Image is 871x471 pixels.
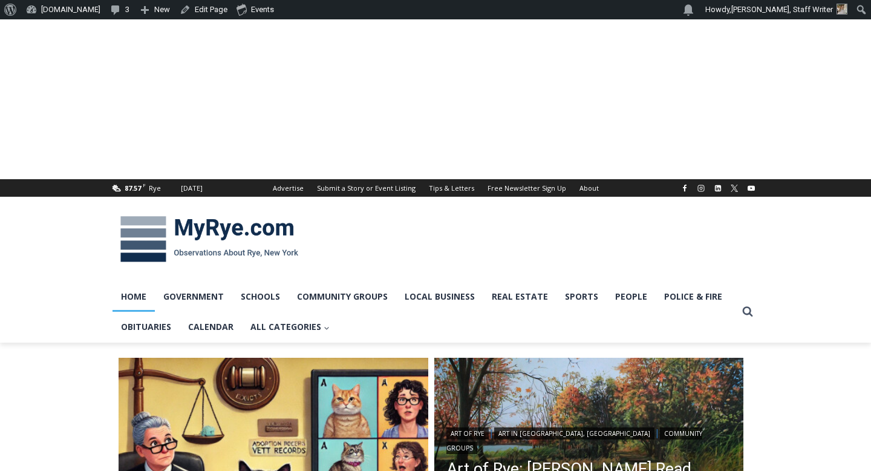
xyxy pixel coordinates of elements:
nav: Secondary Navigation [266,179,605,197]
a: All Categories [242,312,338,342]
a: Linkedin [711,181,725,196]
a: Home [113,282,155,312]
a: Advertise [266,179,310,197]
a: Art in [GEOGRAPHIC_DATA], [GEOGRAPHIC_DATA] [494,427,654,440]
a: Facebook [677,181,692,196]
a: YouTube [744,181,758,196]
a: Local Business [396,282,483,312]
a: People [607,282,656,312]
a: Community Groups [289,282,396,312]
button: View Search Form [737,301,758,323]
a: Obituaries [113,312,180,342]
a: About [573,179,605,197]
a: X [727,181,742,196]
span: 87.57 [125,183,141,193]
a: Community Groups [446,427,702,454]
img: MyRye.com [113,208,306,271]
div: | | [446,425,732,454]
a: Real Estate [483,282,556,312]
span: [PERSON_NAME], Staff Writer [731,5,833,14]
a: Art of Rye [446,427,489,440]
div: [DATE] [181,183,203,194]
a: Sports [556,282,607,312]
a: Instagram [694,181,708,196]
a: Government [155,282,232,312]
a: Schools [232,282,289,312]
a: Free Newsletter Sign Up [481,179,573,197]
a: Tips & Letters [422,179,481,197]
span: All Categories [250,320,330,334]
a: Police & Fire [656,282,731,312]
span: F [143,182,146,188]
img: (PHOTO: MyRye.com Summer 2023 intern Beatrice Larzul.) [837,4,847,15]
nav: Primary Navigation [113,282,737,343]
a: Submit a Story or Event Listing [310,179,422,197]
a: Calendar [180,312,242,342]
div: Rye [149,183,161,194]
